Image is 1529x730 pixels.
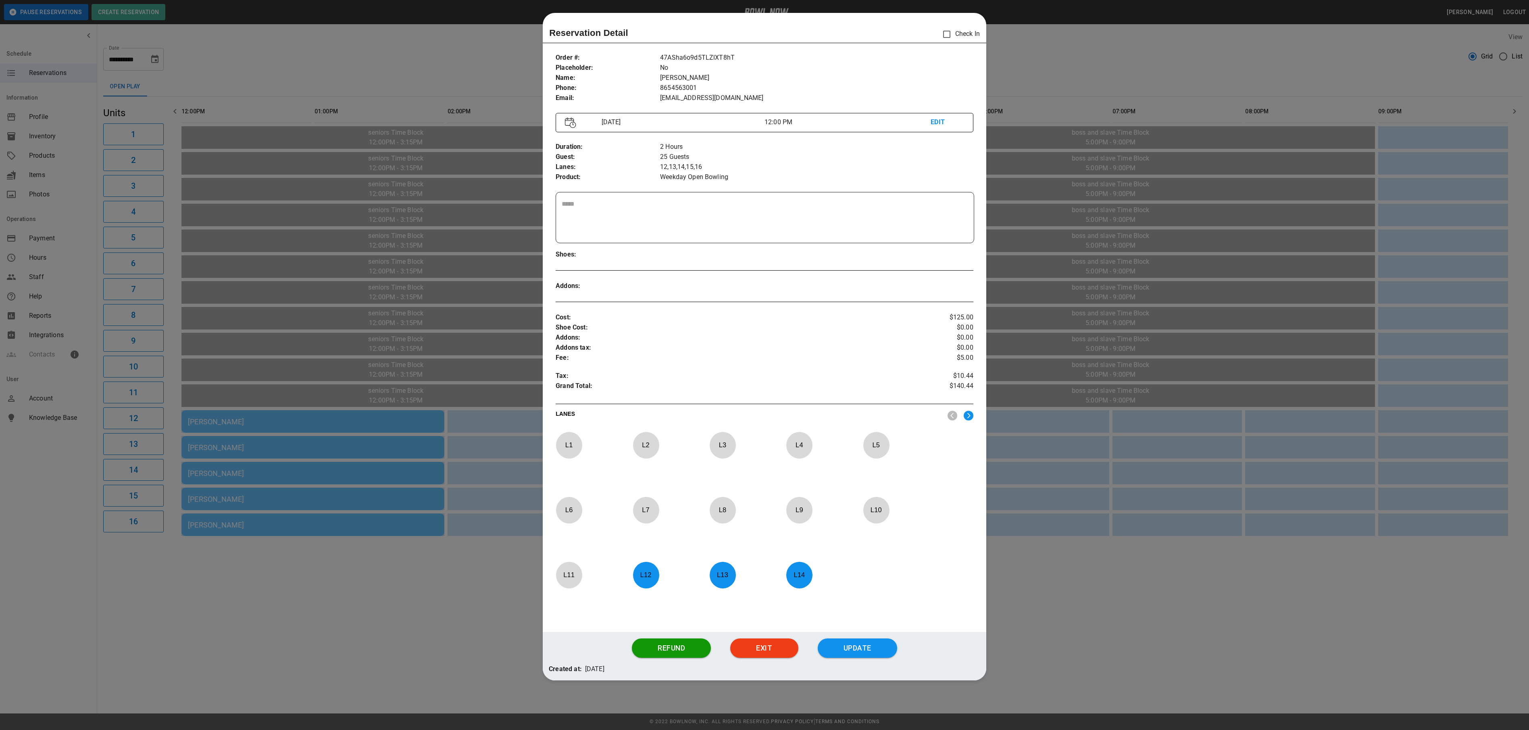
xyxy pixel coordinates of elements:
p: 8654563001 [660,83,973,93]
p: Created at: [549,664,582,674]
p: Fee : [556,353,904,363]
p: Addons : [556,333,904,343]
p: Product : [556,172,660,182]
p: Addons : [556,281,660,291]
p: Order # : [556,53,660,63]
p: L 8 [709,501,736,519]
p: L 2 [633,436,659,455]
img: nav_left.svg [948,411,957,421]
p: Grand Total : [556,381,904,393]
p: No [660,63,973,73]
button: Exit [730,638,798,658]
p: L 11 [556,565,582,584]
p: [DATE] [585,664,604,674]
p: $125.00 [904,313,973,323]
p: $140.44 [904,381,973,393]
p: L 7 [633,501,659,519]
p: Shoes : [556,250,660,260]
p: Tax : [556,371,904,381]
p: 25 Guests [660,152,973,162]
p: Shoe Cost : [556,323,904,333]
p: Placeholder : [556,63,660,73]
p: L 4 [786,436,812,455]
p: L 9 [786,501,812,519]
img: Vector [565,117,576,128]
p: L 13 [709,565,736,584]
p: LANES [556,410,941,421]
p: $0.00 [904,333,973,343]
p: L 1 [556,436,582,455]
p: Cost : [556,313,904,323]
p: [EMAIL_ADDRESS][DOMAIN_NAME] [660,93,973,103]
p: L 10 [863,501,889,519]
p: Duration : [556,142,660,152]
p: Name : [556,73,660,83]
p: 12:00 PM [764,117,931,127]
p: $10.44 [904,371,973,381]
p: EDIT [931,117,964,127]
button: Update [818,638,897,658]
p: Guest : [556,152,660,162]
p: Email : [556,93,660,103]
p: Lanes : [556,162,660,172]
p: [PERSON_NAME] [660,73,973,83]
p: $0.00 [904,343,973,353]
p: Reservation Detail [549,26,628,40]
p: L 5 [863,436,889,455]
p: 47ASha6o9d5TLZlXT8hT [660,53,973,63]
p: 2 Hours [660,142,973,152]
p: Addons tax : [556,343,904,353]
p: Weekday Open Bowling [660,172,973,182]
p: Check In [938,26,980,43]
p: 12,13,14,15,16 [660,162,973,172]
img: right.svg [964,411,973,421]
p: [DATE] [598,117,764,127]
p: L 12 [633,565,659,584]
p: L 6 [556,501,582,519]
p: $0.00 [904,323,973,333]
p: $5.00 [904,353,973,363]
button: Refund [632,638,711,658]
p: L 14 [786,565,812,584]
p: L 3 [709,436,736,455]
p: Phone : [556,83,660,93]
